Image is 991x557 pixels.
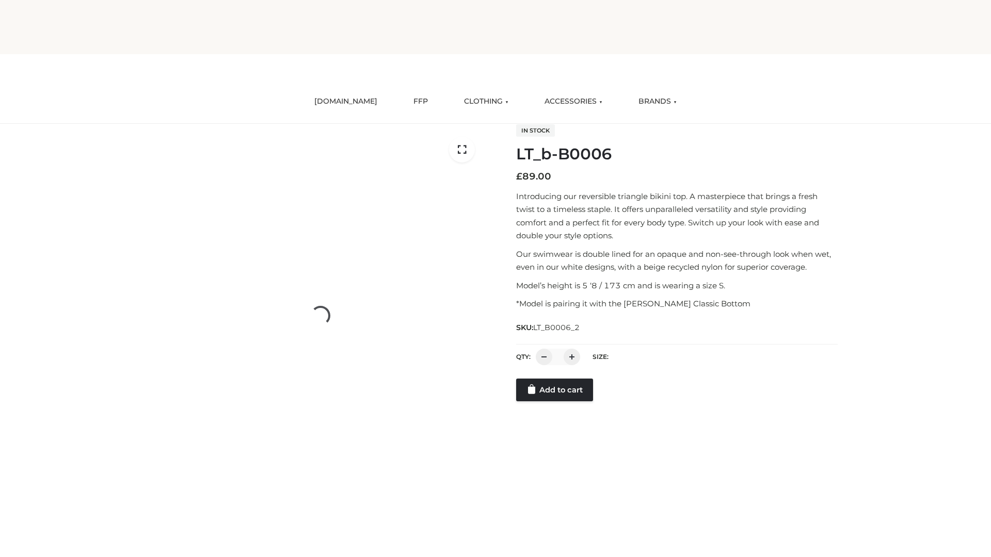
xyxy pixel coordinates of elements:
a: FFP [406,90,436,113]
span: LT_B0006_2 [533,323,580,332]
a: [DOMAIN_NAME] [307,90,385,113]
span: £ [516,171,522,182]
p: Introducing our reversible triangle bikini top. A masterpiece that brings a fresh twist to a time... [516,190,838,242]
p: Model’s height is 5 ‘8 / 173 cm and is wearing a size S. [516,279,838,292]
h1: LT_b-B0006 [516,145,838,163]
span: In stock [516,124,555,137]
a: Add to cart [516,379,593,401]
p: Our swimwear is double lined for an opaque and non-see-through look when wet, even in our white d... [516,248,838,274]
p: *Model is pairing it with the [PERSON_NAME] Classic Bottom [516,297,838,310]
bdi: 89.00 [516,171,551,182]
a: BRANDS [631,90,684,113]
label: Size: [593,353,609,361]
label: QTY: [516,353,531,361]
a: ACCESSORIES [537,90,610,113]
span: SKU: [516,321,581,334]
a: CLOTHING [456,90,516,113]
